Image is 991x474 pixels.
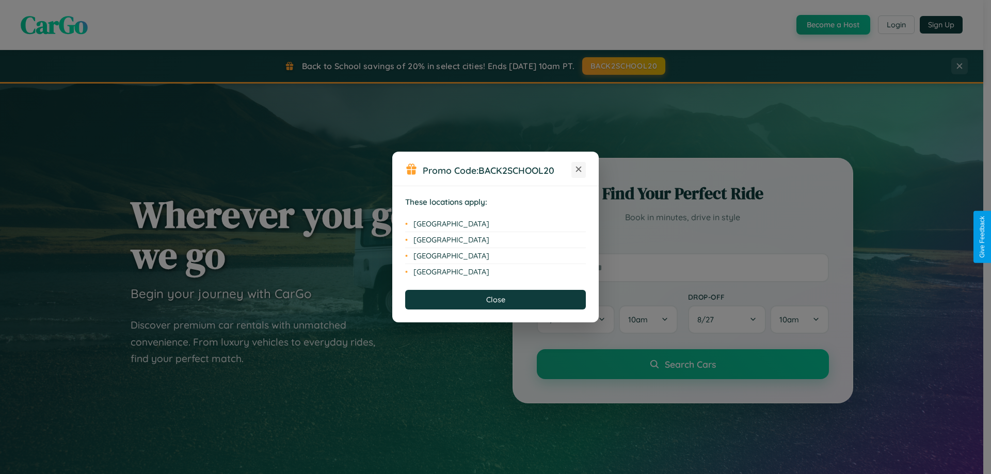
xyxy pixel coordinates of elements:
strong: These locations apply: [405,197,487,207]
li: [GEOGRAPHIC_DATA] [405,232,586,248]
h3: Promo Code: [423,165,571,176]
button: Close [405,290,586,309]
li: [GEOGRAPHIC_DATA] [405,216,586,232]
li: [GEOGRAPHIC_DATA] [405,264,586,280]
div: Give Feedback [979,216,986,258]
b: BACK2SCHOOL20 [478,165,554,176]
li: [GEOGRAPHIC_DATA] [405,248,586,264]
